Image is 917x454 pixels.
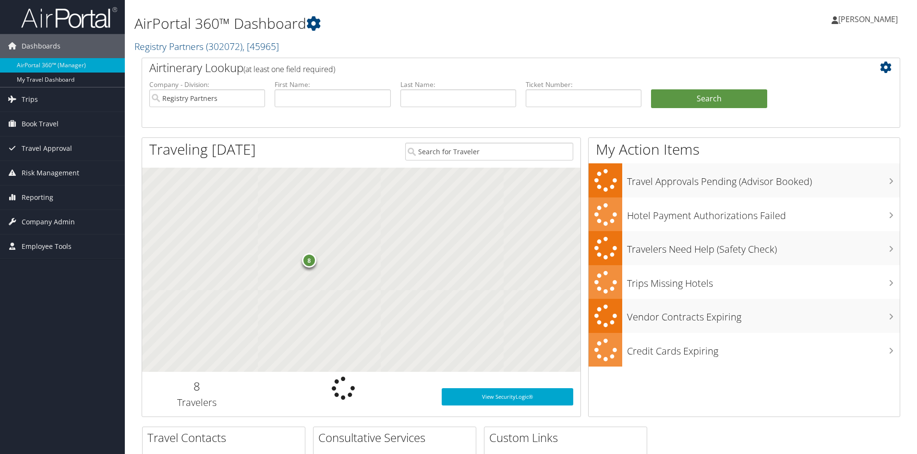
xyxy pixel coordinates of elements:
[149,396,244,409] h3: Travelers
[627,238,900,256] h3: Travelers Need Help (Safety Check)
[149,139,256,160] h1: Traveling [DATE]
[589,231,900,265] a: Travelers Need Help (Safety Check)
[22,234,72,258] span: Employee Tools
[627,340,900,358] h3: Credit Cards Expiring
[400,80,516,89] label: Last Name:
[22,87,38,111] span: Trips
[149,60,830,76] h2: Airtinerary Lookup
[206,40,242,53] span: ( 302072 )
[243,64,335,74] span: (at least one field required)
[589,265,900,299] a: Trips Missing Hotels
[627,306,900,324] h3: Vendor Contracts Expiring
[589,299,900,333] a: Vendor Contracts Expiring
[22,34,60,58] span: Dashboards
[22,161,79,185] span: Risk Management
[22,112,59,136] span: Book Travel
[22,210,75,234] span: Company Admin
[147,429,305,446] h2: Travel Contacts
[22,136,72,160] span: Travel Approval
[242,40,279,53] span: , [ 45965 ]
[405,143,574,160] input: Search for Traveler
[832,5,907,34] a: [PERSON_NAME]
[627,204,900,222] h3: Hotel Payment Authorizations Failed
[627,170,900,188] h3: Travel Approvals Pending (Advisor Booked)
[134,40,279,53] a: Registry Partners
[589,163,900,197] a: Travel Approvals Pending (Advisor Booked)
[149,378,244,394] h2: 8
[22,185,53,209] span: Reporting
[526,80,641,89] label: Ticket Number:
[838,14,898,25] span: [PERSON_NAME]
[149,80,265,89] label: Company - Division:
[489,429,647,446] h2: Custom Links
[442,388,573,405] a: View SecurityLogic®
[134,13,650,34] h1: AirPortal 360™ Dashboard
[318,429,476,446] h2: Consultative Services
[275,80,390,89] label: First Name:
[589,333,900,367] a: Credit Cards Expiring
[21,6,117,29] img: airportal-logo.png
[302,253,316,268] div: 8
[651,89,767,109] button: Search
[627,272,900,290] h3: Trips Missing Hotels
[589,139,900,160] h1: My Action Items
[589,197,900,232] a: Hotel Payment Authorizations Failed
